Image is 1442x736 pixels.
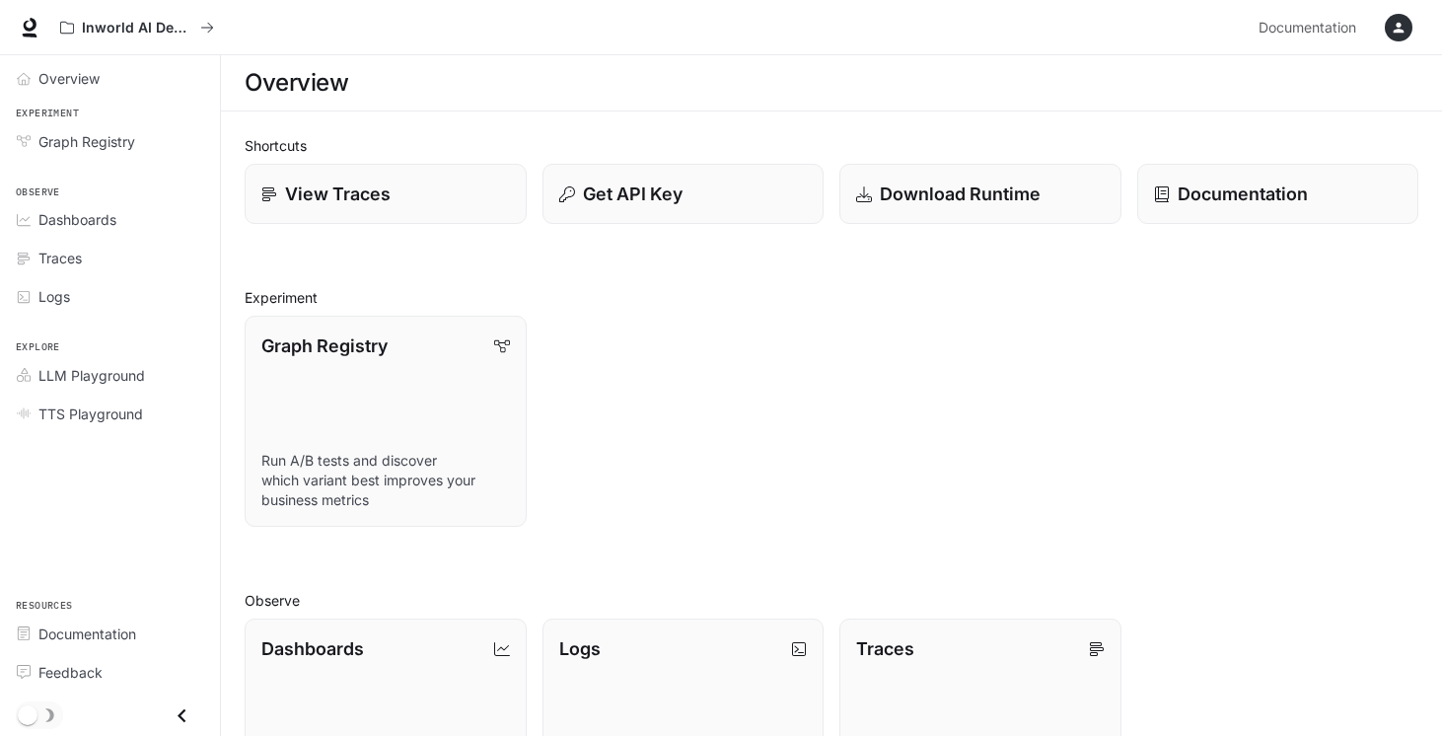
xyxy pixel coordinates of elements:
span: Documentation [1259,16,1356,40]
span: Logs [38,286,70,307]
p: Dashboards [261,635,364,662]
p: View Traces [285,181,391,207]
a: Documentation [1137,164,1419,224]
button: Get API Key [542,164,825,224]
h2: Observe [245,590,1418,611]
h1: Overview [245,63,348,103]
a: Documentation [1251,8,1371,47]
p: Logs [559,635,601,662]
a: Documentation [8,617,212,651]
span: LLM Playground [38,365,145,386]
a: LLM Playground [8,358,212,393]
a: Logs [8,279,212,314]
p: Traces [856,635,914,662]
a: Download Runtime [839,164,1121,224]
p: Get API Key [583,181,683,207]
span: Dark mode toggle [18,703,37,725]
p: Download Runtime [880,181,1041,207]
p: Run A/B tests and discover which variant best improves your business metrics [261,451,510,510]
a: Graph Registry [8,124,212,159]
p: Inworld AI Demos [82,20,192,37]
span: Feedback [38,662,103,683]
span: Graph Registry [38,131,135,152]
p: Documentation [1178,181,1308,207]
a: Graph RegistryRun A/B tests and discover which variant best improves your business metrics [245,316,527,527]
span: Overview [38,68,100,89]
a: Traces [8,241,212,275]
h2: Shortcuts [245,135,1418,156]
span: Dashboards [38,209,116,230]
a: Dashboards [8,202,212,237]
p: Graph Registry [261,332,388,359]
a: Overview [8,61,212,96]
h2: Experiment [245,287,1418,308]
span: Traces [38,248,82,268]
span: TTS Playground [38,404,143,424]
a: Feedback [8,655,212,690]
span: Documentation [38,624,136,644]
button: Close drawer [160,696,204,736]
a: View Traces [245,164,527,224]
a: TTS Playground [8,397,212,431]
button: All workspaces [51,8,223,47]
